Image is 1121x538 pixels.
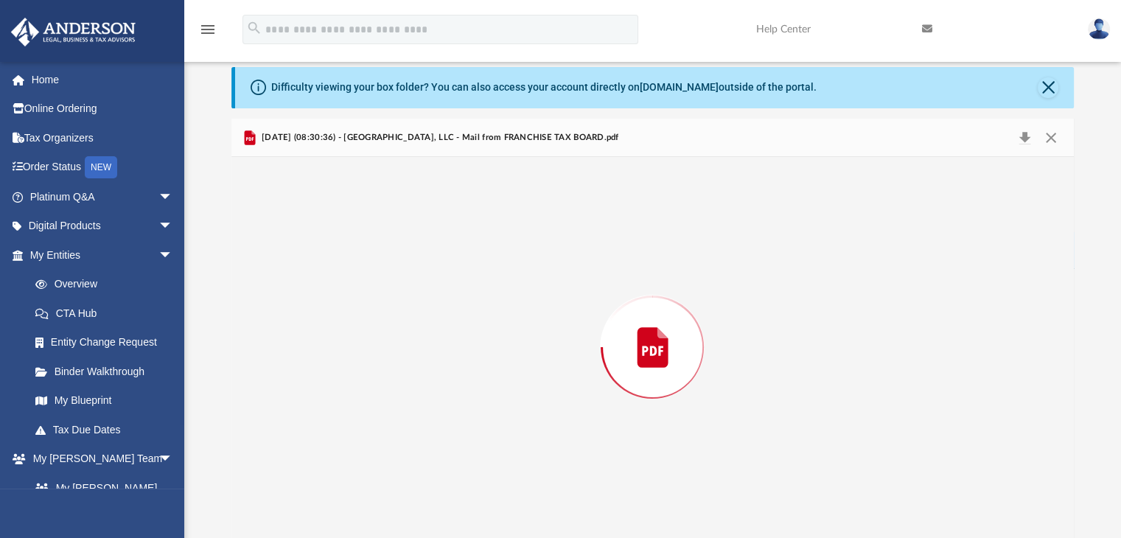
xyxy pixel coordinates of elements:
[1038,77,1058,98] button: Close
[640,81,719,93] a: [DOMAIN_NAME]
[10,65,195,94] a: Home
[21,270,195,299] a: Overview
[158,240,188,270] span: arrow_drop_down
[10,240,195,270] a: My Entitiesarrow_drop_down
[158,182,188,212] span: arrow_drop_down
[10,182,195,212] a: Platinum Q&Aarrow_drop_down
[10,444,188,474] a: My [PERSON_NAME] Teamarrow_drop_down
[10,123,195,153] a: Tax Organizers
[21,298,195,328] a: CTA Hub
[246,20,262,36] i: search
[158,212,188,242] span: arrow_drop_down
[1038,127,1064,148] button: Close
[231,119,1075,538] div: Preview
[1088,18,1110,40] img: User Pic
[21,473,181,520] a: My [PERSON_NAME] Team
[85,156,117,178] div: NEW
[271,80,817,95] div: Difficulty viewing your box folder? You can also access your account directly on outside of the p...
[21,357,195,386] a: Binder Walkthrough
[21,328,195,357] a: Entity Change Request
[1012,127,1038,148] button: Download
[199,21,217,38] i: menu
[10,94,195,124] a: Online Ordering
[7,18,140,46] img: Anderson Advisors Platinum Portal
[21,415,195,444] a: Tax Due Dates
[158,444,188,475] span: arrow_drop_down
[21,386,188,416] a: My Blueprint
[10,212,195,241] a: Digital Productsarrow_drop_down
[10,153,195,183] a: Order StatusNEW
[259,131,619,144] span: [DATE] (08:30:36) - [GEOGRAPHIC_DATA], LLC - Mail from FRANCHISE TAX BOARD.pdf
[199,28,217,38] a: menu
